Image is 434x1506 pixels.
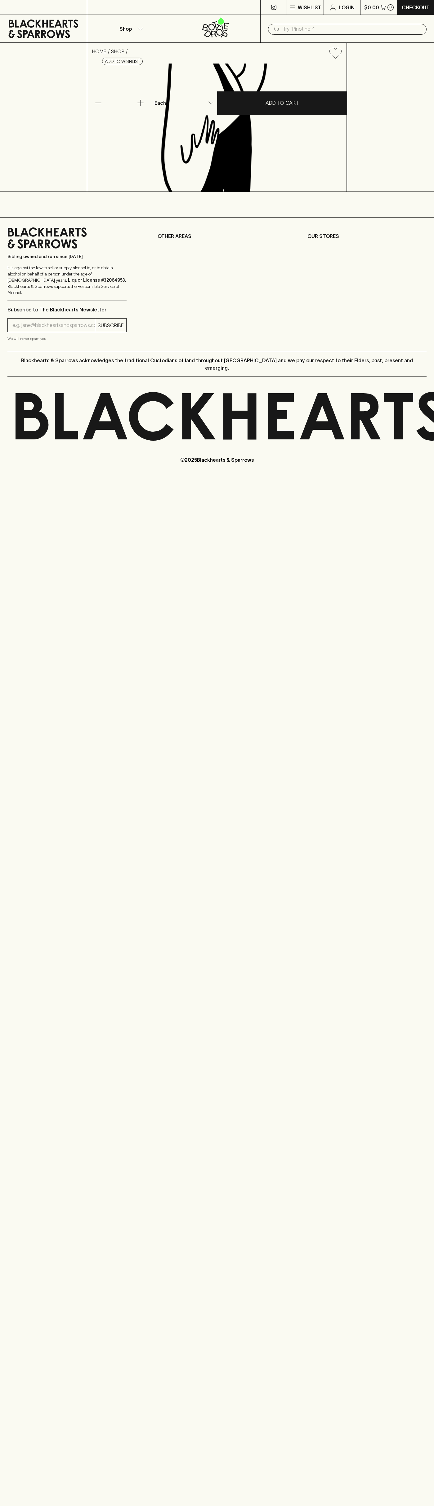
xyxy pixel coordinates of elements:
[7,336,127,342] p: We will never spam you
[119,25,132,33] p: Shop
[95,319,126,332] button: SUBSCRIBE
[307,232,427,240] p: OUR STORES
[87,15,174,42] button: Shop
[364,4,379,11] p: $0.00
[158,232,277,240] p: OTHER AREAS
[87,64,347,192] img: Indigo Mandarin Bergamot & Lemon Myrtle Soda 330ml
[68,278,125,283] strong: Liquor License #32064953
[87,4,92,11] p: ⠀
[339,4,355,11] p: Login
[12,357,422,372] p: Blackhearts & Sparrows acknowledges the traditional Custodians of land throughout [GEOGRAPHIC_DAT...
[266,99,299,107] p: ADD TO CART
[327,45,344,61] button: Add to wishlist
[7,306,127,313] p: Subscribe to The Blackhearts Newsletter
[298,4,321,11] p: Wishlist
[12,320,95,330] input: e.g. jane@blackheartsandsparrows.com.au
[402,4,430,11] p: Checkout
[283,24,422,34] input: Try "Pinot noir"
[389,6,392,9] p: 0
[7,265,127,296] p: It is against the law to sell or supply alcohol to, or to obtain alcohol on behalf of a person un...
[98,322,124,329] p: SUBSCRIBE
[7,253,127,260] p: Sibling owned and run since [DATE]
[92,49,106,54] a: HOME
[154,99,166,107] p: Each
[152,97,217,109] div: Each
[111,49,124,54] a: SHOP
[217,91,347,115] button: ADD TO CART
[102,58,143,65] button: Add to wishlist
